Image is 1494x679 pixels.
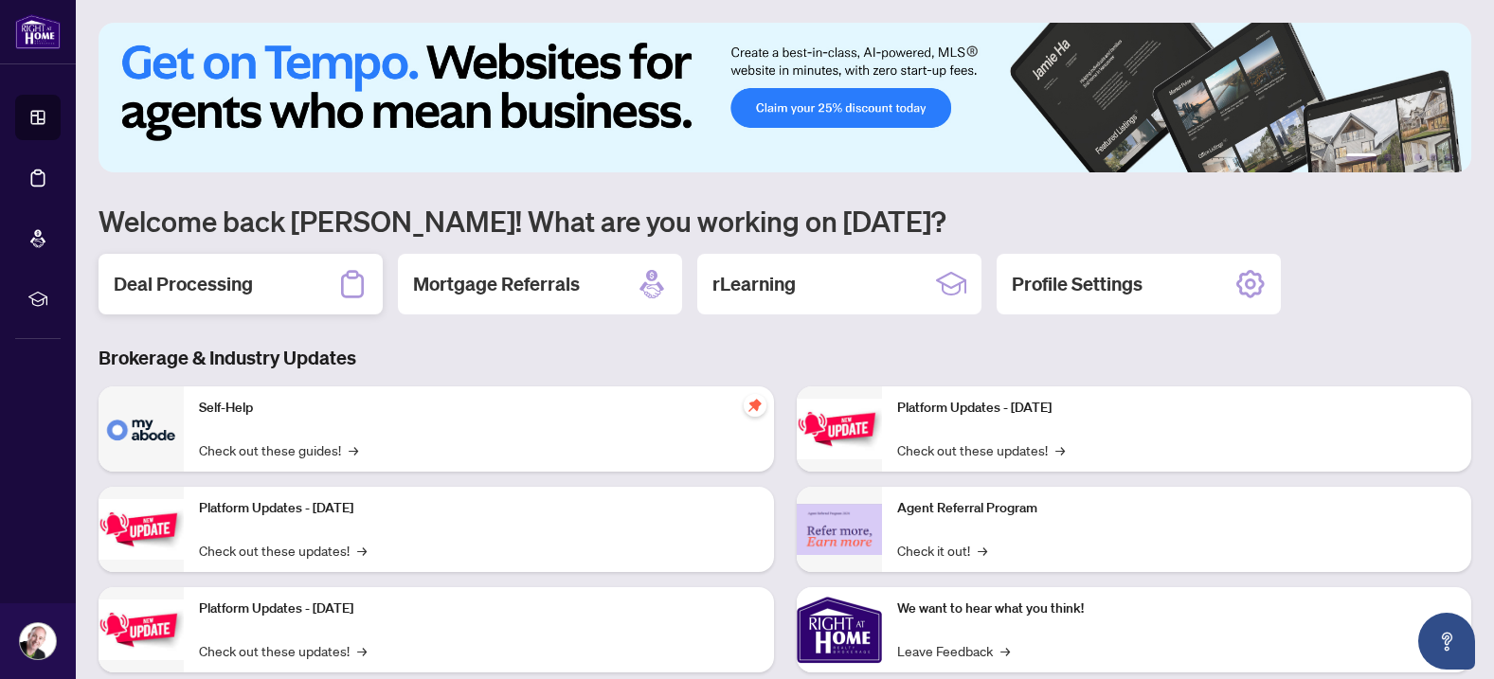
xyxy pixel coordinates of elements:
img: Agent Referral Program [797,504,882,556]
span: → [349,439,358,460]
img: Profile Icon [20,623,56,659]
h3: Brokerage & Industry Updates [99,345,1471,371]
span: → [1055,439,1065,460]
h2: Mortgage Referrals [413,271,580,297]
p: Platform Updates - [DATE] [897,398,1457,419]
p: We want to hear what you think! [897,599,1457,619]
span: → [357,640,367,661]
span: → [357,540,367,561]
a: Leave Feedback→ [897,640,1010,661]
span: pushpin [744,394,766,417]
button: 6 [1445,153,1452,161]
p: Self-Help [199,398,759,419]
img: logo [15,14,61,49]
img: Platform Updates - July 21, 2025 [99,599,184,659]
h2: Profile Settings [1012,271,1143,297]
p: Platform Updates - [DATE] [199,599,759,619]
span: → [1000,640,1010,661]
a: Check out these updates!→ [199,640,367,661]
img: Platform Updates - June 23, 2025 [797,399,882,458]
a: Check it out!→ [897,540,987,561]
button: 4 [1414,153,1422,161]
h2: rLearning [712,271,796,297]
span: → [978,540,987,561]
h1: Welcome back [PERSON_NAME]! What are you working on [DATE]? [99,203,1471,239]
h2: Deal Processing [114,271,253,297]
a: Check out these updates!→ [897,439,1065,460]
button: Open asap [1418,613,1475,670]
img: We want to hear what you think! [797,587,882,672]
img: Platform Updates - September 16, 2025 [99,499,184,559]
button: 3 [1399,153,1407,161]
img: Self-Help [99,386,184,472]
img: Slide 0 [99,23,1471,172]
button: 2 [1384,153,1392,161]
p: Platform Updates - [DATE] [199,498,759,519]
button: 1 [1346,153,1377,161]
a: Check out these guides!→ [199,439,358,460]
button: 5 [1430,153,1437,161]
p: Agent Referral Program [897,498,1457,519]
a: Check out these updates!→ [199,540,367,561]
